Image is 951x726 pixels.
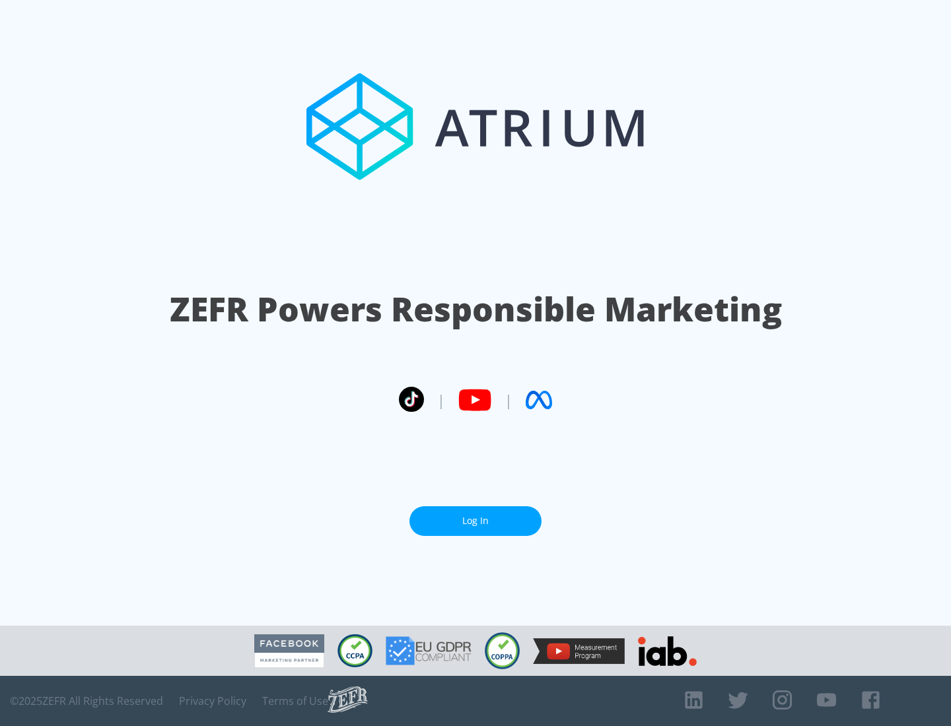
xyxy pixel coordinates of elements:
h1: ZEFR Powers Responsible Marketing [170,286,782,332]
span: | [505,390,512,410]
span: | [437,390,445,410]
img: YouTube Measurement Program [533,638,625,664]
img: COPPA Compliant [485,632,520,669]
img: IAB [638,636,697,666]
img: Facebook Marketing Partner [254,634,324,668]
a: Log In [409,506,542,536]
img: CCPA Compliant [337,634,372,667]
img: GDPR Compliant [386,636,472,665]
a: Privacy Policy [179,694,246,708]
span: © 2025 ZEFR All Rights Reserved [10,694,163,708]
a: Terms of Use [262,694,328,708]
